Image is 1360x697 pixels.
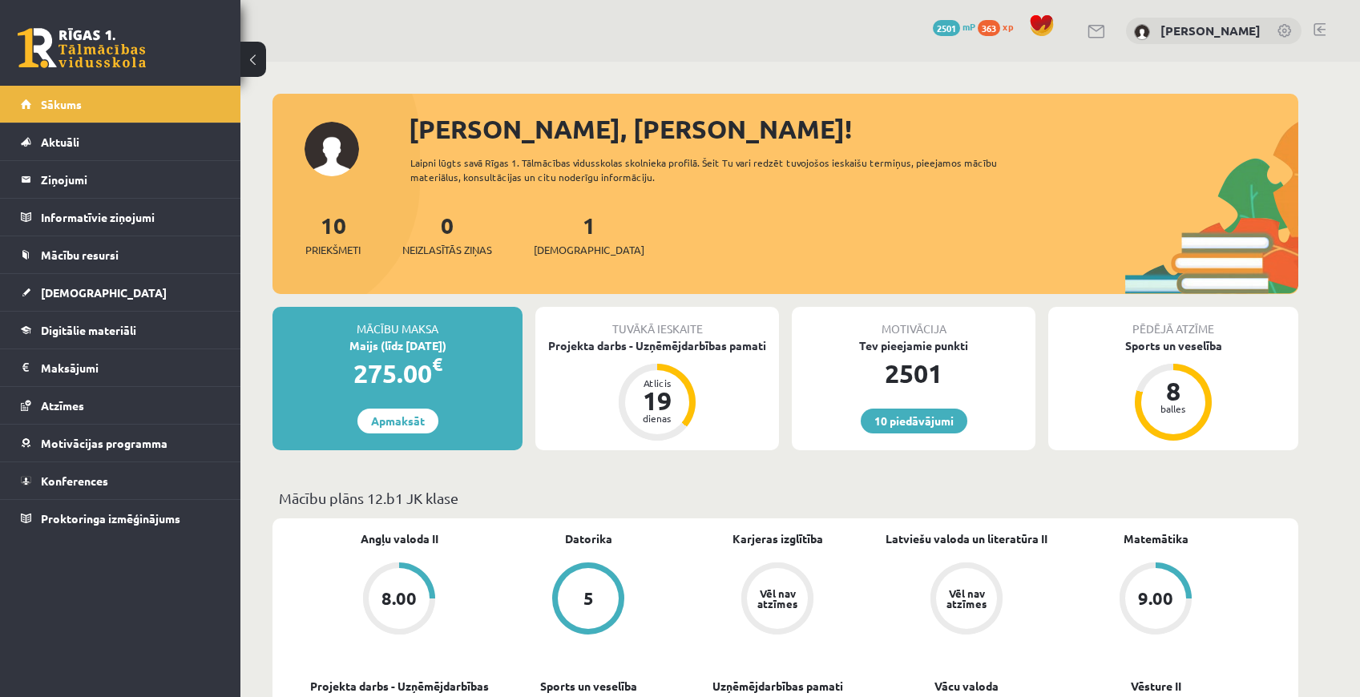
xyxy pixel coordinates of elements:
[41,436,167,450] span: Motivācijas programma
[272,307,523,337] div: Mācību maksa
[792,354,1035,393] div: 2501
[1149,404,1197,413] div: balles
[1048,337,1298,443] a: Sports un veselība 8 balles
[41,97,82,111] span: Sākums
[872,562,1061,638] a: Vēl nav atzīmes
[633,413,681,423] div: dienas
[21,86,220,123] a: Sākums
[494,562,683,638] a: 5
[272,354,523,393] div: 275.00
[540,678,637,695] a: Sports un veselība
[1003,20,1013,33] span: xp
[410,155,1026,184] div: Laipni lūgts savā Rīgas 1. Tālmācības vidusskolas skolnieka profilā. Šeit Tu vari redzēt tuvojošo...
[305,562,494,638] a: 8.00
[21,161,220,198] a: Ziņojumi
[41,199,220,236] legend: Informatīvie ziņojumi
[978,20,1000,36] span: 363
[978,20,1021,33] a: 363 xp
[305,211,361,258] a: 10Priekšmeti
[1138,590,1173,607] div: 9.00
[732,530,823,547] a: Karjeras izglītība
[535,337,779,354] div: Projekta darbs - Uzņēmējdarbības pamati
[41,473,108,488] span: Konferences
[535,337,779,443] a: Projekta darbs - Uzņēmējdarbības pamati Atlicis 19 dienas
[21,425,220,461] a: Motivācijas programma
[432,353,442,376] span: €
[861,409,967,433] a: 10 piedāvājumi
[21,462,220,499] a: Konferences
[1160,22,1261,38] a: [PERSON_NAME]
[21,500,220,537] a: Proktoringa izmēģinājums
[683,562,872,638] a: Vēl nav atzīmes
[933,20,960,36] span: 2501
[792,337,1035,354] div: Tev pieejamie punkti
[41,285,167,300] span: [DEMOGRAPHIC_DATA]
[41,511,180,526] span: Proktoringa izmēģinājums
[934,678,999,695] a: Vācu valoda
[41,248,119,262] span: Mācību resursi
[41,398,84,413] span: Atzīmes
[21,199,220,236] a: Informatīvie ziņojumi
[41,161,220,198] legend: Ziņojumi
[357,409,438,433] a: Apmaksāt
[534,242,644,258] span: [DEMOGRAPHIC_DATA]
[1149,378,1197,404] div: 8
[583,590,594,607] div: 5
[41,135,79,149] span: Aktuāli
[361,530,438,547] a: Angļu valoda II
[21,274,220,311] a: [DEMOGRAPHIC_DATA]
[933,20,975,33] a: 2501 mP
[944,588,989,609] div: Vēl nav atzīmes
[633,388,681,413] div: 19
[18,28,146,68] a: Rīgas 1. Tālmācības vidusskola
[1131,678,1181,695] a: Vēsture II
[21,236,220,273] a: Mācību resursi
[1124,530,1188,547] a: Matemātika
[21,387,220,424] a: Atzīmes
[534,211,644,258] a: 1[DEMOGRAPHIC_DATA]
[1048,307,1298,337] div: Pēdējā atzīme
[381,590,417,607] div: 8.00
[535,307,779,337] div: Tuvākā ieskaite
[1061,562,1250,638] a: 9.00
[272,337,523,354] div: Maijs (līdz [DATE])
[21,312,220,348] a: Digitālie materiāli
[21,123,220,160] a: Aktuāli
[565,530,612,547] a: Datorika
[1048,337,1298,354] div: Sports un veselība
[21,349,220,386] a: Maksājumi
[279,487,1292,509] p: Mācību plāns 12.b1 JK klase
[41,349,220,386] legend: Maksājumi
[409,110,1298,148] div: [PERSON_NAME], [PERSON_NAME]!
[886,530,1047,547] a: Latviešu valoda un literatūra II
[755,588,800,609] div: Vēl nav atzīmes
[962,20,975,33] span: mP
[41,323,136,337] span: Digitālie materiāli
[305,242,361,258] span: Priekšmeti
[792,307,1035,337] div: Motivācija
[1134,24,1150,40] img: Daniella Bergmane
[402,242,492,258] span: Neizlasītās ziņas
[633,378,681,388] div: Atlicis
[402,211,492,258] a: 0Neizlasītās ziņas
